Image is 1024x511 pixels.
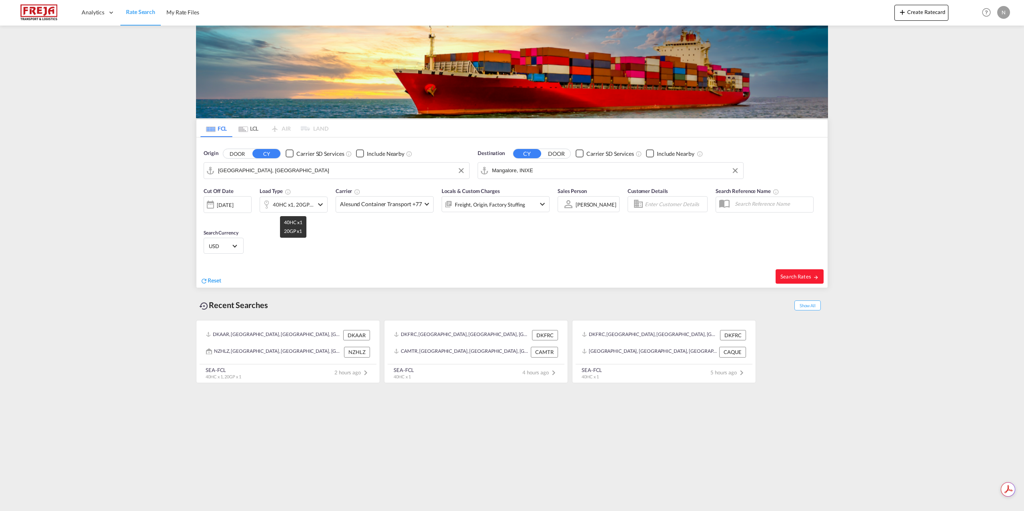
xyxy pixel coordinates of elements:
div: DKAAR [343,330,370,340]
div: SEA-FCL [582,366,602,374]
md-icon: icon-plus 400-fg [898,7,907,17]
span: 40HC x 1 [582,374,599,379]
div: Include Nearby [367,150,404,158]
div: CAMTR [531,347,558,357]
span: 5 hours ago [710,369,746,376]
md-icon: The selected Trucker/Carrierwill be displayed in the rate results If the rates are from another f... [354,189,360,195]
md-tab-item: FCL [200,119,232,137]
md-icon: icon-chevron-down [316,200,325,209]
md-pagination-wrapper: Use the left and right arrow keys to navigate between tabs [200,119,328,137]
button: DOOR [223,149,251,158]
md-icon: icon-refresh [200,277,208,284]
button: Search Ratesicon-arrow-right [776,269,824,284]
div: [DATE] [217,201,233,209]
span: Cut Off Date [204,188,234,194]
div: N [997,6,1010,19]
md-icon: Unchecked: Search for CY (Container Yard) services for all selected carriers.Checked : Search for... [636,151,642,157]
md-input-container: Aarhus, DKAAR [204,163,469,179]
div: CAQUE, Quebec City, QC, Canada, North America, Americas [582,347,717,357]
md-checkbox: Checkbox No Ink [646,149,694,158]
md-icon: Unchecked: Search for CY (Container Yard) services for all selected carriers.Checked : Search for... [346,151,352,157]
span: Search Reference Name [716,188,779,194]
span: Customer Details [628,188,668,194]
md-icon: icon-chevron-right [361,368,370,378]
div: Recent Searches [196,296,271,314]
div: DKFRC [532,330,558,340]
div: [PERSON_NAME] [576,201,616,208]
span: Reset [208,277,221,284]
recent-search-card: DKFRC, [GEOGRAPHIC_DATA], [GEOGRAPHIC_DATA], [GEOGRAPHIC_DATA], [GEOGRAPHIC_DATA] DKFRCCAMTR, [GE... [384,320,568,383]
span: 40HC x 1 [394,374,411,379]
div: Carrier SD Services [296,150,344,158]
button: Clear Input [729,165,741,177]
md-icon: icon-arrow-right [813,274,819,280]
md-icon: Unchecked: Ignores neighbouring ports when fetching rates.Checked : Includes neighbouring ports w... [406,151,412,157]
span: Sales Person [558,188,587,194]
span: 4 hours ago [522,369,558,376]
span: Show All [794,300,821,310]
button: DOOR [542,149,570,158]
div: DKFRC [720,330,746,340]
md-icon: icon-chevron-right [737,368,746,378]
div: CAMTR, Montreal, QC, Canada, North America, Americas [394,347,529,357]
md-select: Sales Person: Nikolaj Korsvold [575,199,617,210]
div: Freight Origin Factory Stuffingicon-chevron-down [442,196,550,212]
span: 40HC x1 20GP x1 [284,219,302,234]
recent-search-card: DKFRC, [GEOGRAPHIC_DATA], [GEOGRAPHIC_DATA], [GEOGRAPHIC_DATA], [GEOGRAPHIC_DATA] DKFRC[GEOGRAPHI... [572,320,756,383]
md-icon: icon-information-outline [285,189,291,195]
span: USD [209,243,231,250]
input: Search Reference Name [731,198,813,210]
md-tab-item: LCL [232,119,264,137]
img: LCL+%26+FCL+BACKGROUND.png [196,26,828,118]
md-checkbox: Checkbox No Ink [576,149,634,158]
md-select: Select Currency: $ USDUnited States Dollar [208,240,239,252]
span: Search Rates [780,273,819,280]
span: Help [980,6,993,19]
span: Alesund Container Transport +77 [340,200,422,208]
md-checkbox: Checkbox No Ink [356,149,404,158]
button: Clear Input [455,165,467,177]
md-datepicker: Select [204,212,210,223]
input: Search by Port [218,165,465,177]
div: SEA-FCL [394,366,414,374]
div: Origin DOOR CY Checkbox No InkUnchecked: Search for CY (Container Yard) services for all selected... [196,137,828,288]
md-icon: icon-chevron-right [549,368,558,378]
button: CY [513,149,541,158]
div: [DATE] [204,196,252,213]
md-icon: Unchecked: Ignores neighbouring ports when fetching rates.Checked : Includes neighbouring ports w... [697,151,703,157]
md-icon: Your search will be saved by the below given name [773,189,779,195]
div: CAQUE [719,347,746,357]
div: NZHLZ, Hamilton, New Zealand, Oceania, Oceania [206,347,342,357]
div: DKFRC, Fredericia, Denmark, Northern Europe, Europe [582,330,718,340]
img: 586607c025bf11f083711d99603023e7.png [12,4,66,22]
span: Search Currency [204,230,238,236]
span: Load Type [260,188,291,194]
input: Enter Customer Details [645,198,705,210]
input: Search by Port [492,165,739,177]
div: NZHLZ [344,347,370,357]
div: icon-refreshReset [200,276,221,285]
div: 40HC x1 20GP x1icon-chevron-down [260,197,328,213]
button: CY [252,149,280,158]
span: Rate Search [126,8,155,15]
md-icon: icon-backup-restore [199,301,209,311]
md-icon: icon-chevron-down [538,199,547,209]
div: Freight Origin Factory Stuffing [455,199,525,210]
div: SEA-FCL [206,366,241,374]
div: DKFRC, Fredericia, Denmark, Northern Europe, Europe [394,330,530,340]
span: Origin [204,149,218,157]
button: icon-plus 400-fgCreate Ratecard [894,5,948,21]
span: Destination [478,149,505,157]
span: Locals & Custom Charges [442,188,500,194]
div: Include Nearby [657,150,694,158]
div: Carrier SD Services [586,150,634,158]
md-checkbox: Checkbox No Ink [286,149,344,158]
div: Help [980,6,997,20]
span: Analytics [82,8,104,16]
span: My Rate Files [166,9,199,16]
recent-search-card: DKAAR, [GEOGRAPHIC_DATA], [GEOGRAPHIC_DATA], [GEOGRAPHIC_DATA], [GEOGRAPHIC_DATA] DKAARNZHLZ, [GE... [196,320,380,383]
span: 40HC x 1, 20GP x 1 [206,374,241,379]
span: 2 hours ago [334,369,370,376]
md-input-container: Mangalore, INIXE [478,163,743,179]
